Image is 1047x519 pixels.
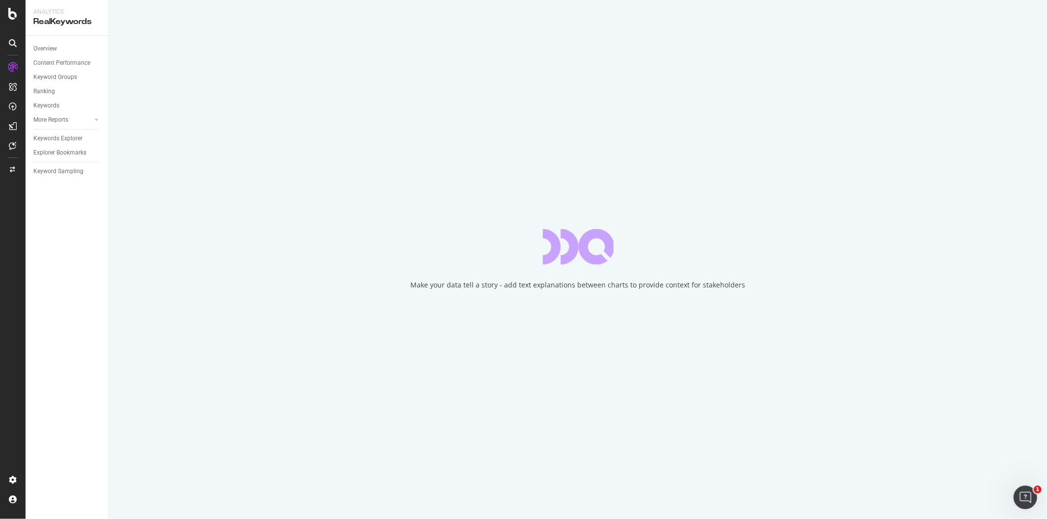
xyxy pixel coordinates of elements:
div: Explorer Bookmarks [33,148,86,158]
a: More Reports [33,115,92,125]
div: Make your data tell a story - add text explanations between charts to provide context for stakeho... [411,280,746,290]
div: RealKeywords [33,16,101,27]
iframe: Intercom live chat [1014,486,1037,509]
a: Keywords Explorer [33,133,102,144]
a: Overview [33,44,102,54]
div: animation [543,229,614,264]
a: Content Performance [33,58,102,68]
div: Keyword Sampling [33,166,83,177]
div: Keywords [33,101,59,111]
a: Keyword Groups [33,72,102,82]
div: More Reports [33,115,68,125]
a: Keyword Sampling [33,166,102,177]
a: Keywords [33,101,102,111]
span: 1 [1034,486,1042,493]
div: Ranking [33,86,55,97]
div: Overview [33,44,57,54]
div: Keyword Groups [33,72,77,82]
div: Analytics [33,8,101,16]
a: Explorer Bookmarks [33,148,102,158]
div: Keywords Explorer [33,133,82,144]
a: Ranking [33,86,102,97]
div: Content Performance [33,58,90,68]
